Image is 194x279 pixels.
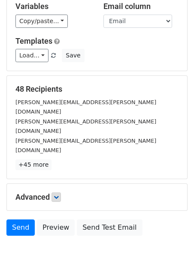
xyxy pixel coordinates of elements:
a: +45 more [15,159,52,170]
a: Send [6,219,35,236]
h5: Advanced [15,192,179,202]
a: Copy/paste... [15,15,68,28]
iframe: Chat Widget [151,238,194,279]
small: [PERSON_NAME][EMAIL_ADDRESS][PERSON_NAME][DOMAIN_NAME] [15,138,156,154]
h5: 48 Recipients [15,84,179,94]
h5: Variables [15,2,91,11]
a: Templates [15,36,52,45]
a: Load... [15,49,48,62]
a: Send Test Email [77,219,142,236]
a: Preview [37,219,75,236]
button: Save [62,49,84,62]
h5: Email column [103,2,179,11]
small: [PERSON_NAME][EMAIL_ADDRESS][PERSON_NAME][DOMAIN_NAME] [15,99,156,115]
small: [PERSON_NAME][EMAIL_ADDRESS][PERSON_NAME][DOMAIN_NAME] [15,118,156,135]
